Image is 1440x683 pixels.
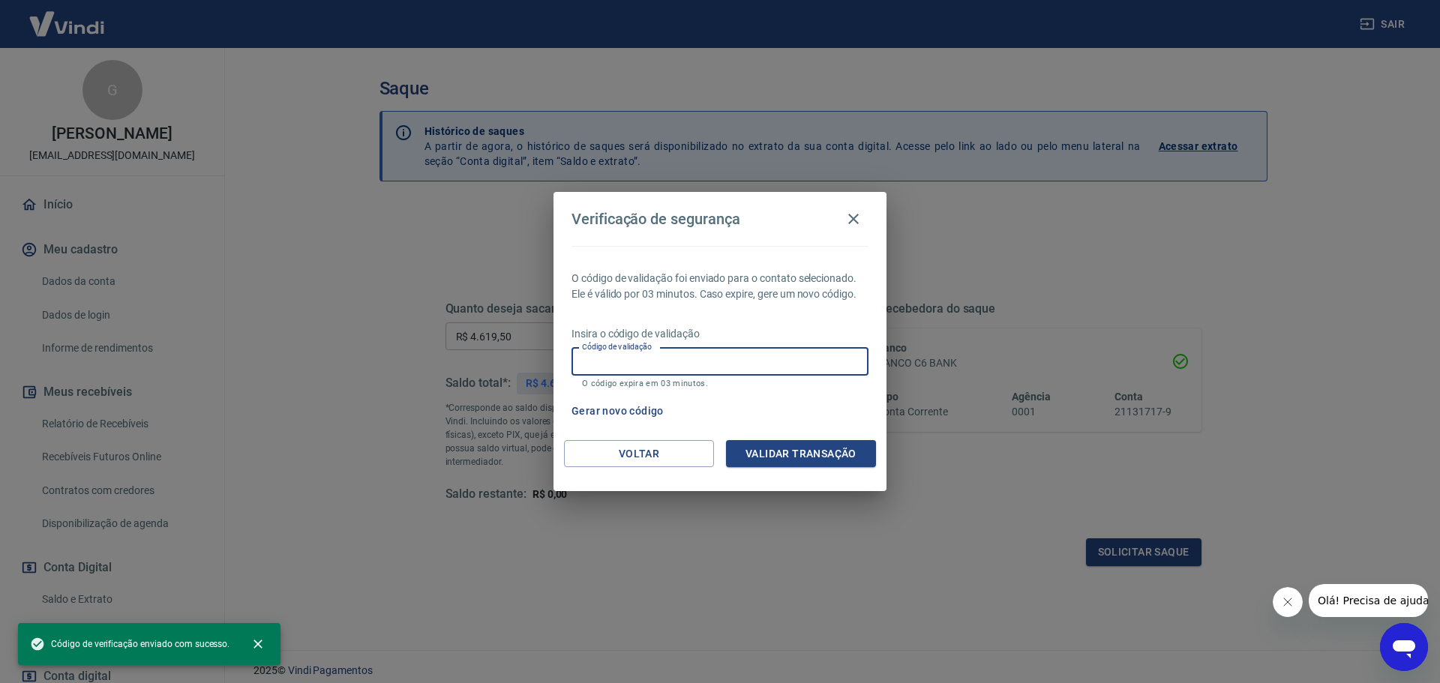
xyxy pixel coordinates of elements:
button: Voltar [564,440,714,468]
p: Insira o código de validação [571,326,868,342]
iframe: Botão para abrir a janela de mensagens [1380,623,1428,671]
label: Código de validação [582,341,652,352]
span: Olá! Precisa de ajuda? [9,10,126,22]
p: O código expira em 03 minutos. [582,379,858,388]
span: Código de verificação enviado com sucesso. [30,637,229,652]
button: Validar transação [726,440,876,468]
h4: Verificação de segurança [571,210,740,228]
iframe: Fechar mensagem [1273,587,1303,617]
p: O código de validação foi enviado para o contato selecionado. Ele é válido por 03 minutos. Caso e... [571,271,868,302]
iframe: Mensagem da empresa [1309,584,1428,617]
button: Gerar novo código [565,397,670,425]
button: close [241,628,274,661]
